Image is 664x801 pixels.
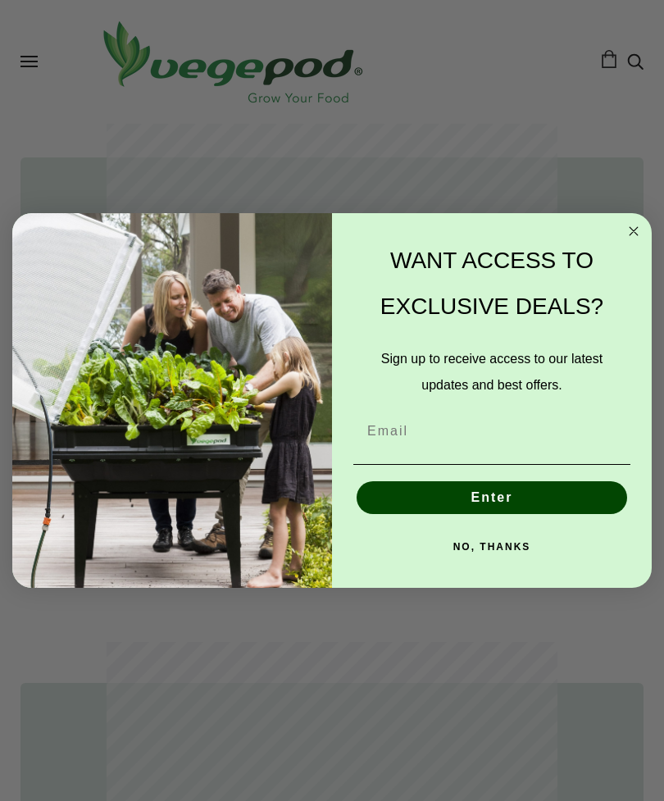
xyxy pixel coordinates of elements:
img: underline [353,464,630,465]
span: WANT ACCESS TO EXCLUSIVE DEALS? [380,248,603,319]
button: Enter [357,481,627,514]
input: Email [353,415,630,448]
button: NO, THANKS [353,530,630,563]
span: Sign up to receive access to our latest updates and best offers. [381,352,603,392]
img: e9d03583-1bb1-490f-ad29-36751b3212ff.jpeg [12,213,332,588]
button: Close dialog [624,221,644,241]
